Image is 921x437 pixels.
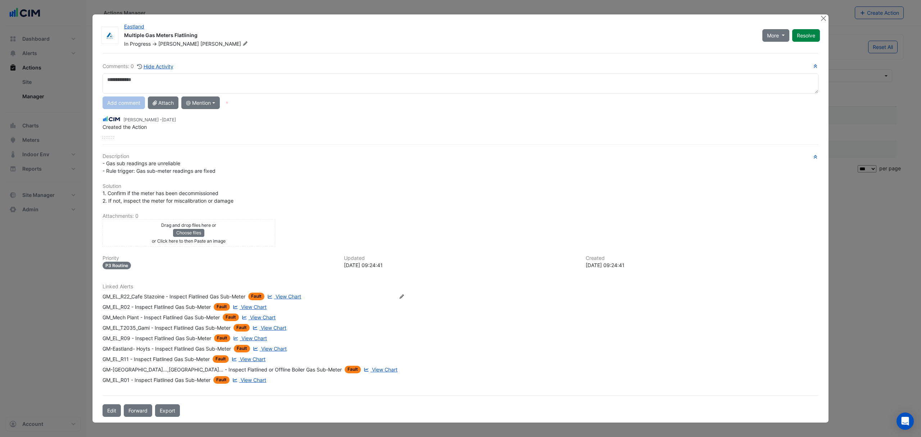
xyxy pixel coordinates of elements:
h6: Priority [103,255,335,261]
a: Export [155,404,180,417]
span: View Chart [240,356,266,362]
button: Close [820,14,827,22]
img: CIM [103,115,121,123]
a: View Chart [362,366,398,373]
a: View Chart [230,355,266,363]
div: [DATE] 09:24:41 [344,261,577,269]
span: [PERSON_NAME] [200,40,249,48]
img: Airmaster Australia [101,32,118,39]
span: 2025-08-15 09:24:41 [162,117,176,122]
a: View Chart [251,324,286,332]
a: Eastland [124,23,144,30]
h6: Linked Alerts [103,284,818,290]
span: View Chart [241,377,266,383]
button: Forward [124,404,152,417]
div: Comments: 0 [103,62,174,71]
div: Multiple Gas Meters Flatlining [124,32,754,40]
button: Hide Activity [137,62,174,71]
span: 1. Confirm if the meter has been decommissioned 2. If not, inspect the meter for miscalibration o... [103,190,233,204]
span: Fault [214,303,230,311]
button: Choose files [173,229,204,237]
div: GM_EL_R11 - Inspect Flatlined Gas Sub-Meter [103,355,210,363]
span: Fault [214,334,230,342]
div: GM_EL_R02 - Inspect Flatlined Gas Sub-Meter [103,303,211,311]
span: View Chart [241,304,267,310]
span: [PERSON_NAME] [158,41,199,47]
div: GM-[GEOGRAPHIC_DATA]...,[GEOGRAPHIC_DATA]... - Inspect Flatlined or Offline Boiler Gas Sub-Meter [103,366,342,373]
small: [PERSON_NAME] - [123,117,176,123]
h6: Created [586,255,818,261]
div: P3 Routine [103,262,131,269]
div: [DATE] 09:24:41 [586,261,818,269]
div: GM_EL_R09 - Inspect Flatlined Gas Sub-Meter [103,334,211,342]
div: GM-Eastland- Hoyts - Inspect Flatlined Gas Sub-Meter [103,345,231,352]
div: GM_EL_T2035_Gami - Inspect Flatlined Gas Sub-Meter [103,324,231,332]
span: View Chart [250,314,276,320]
span: Fault [223,314,239,321]
a: View Chart [240,314,276,321]
div: GM_Mech Plant - Inspect Flatlined Gas Sub-Meter [103,314,220,321]
h6: Solution [103,183,818,189]
span: View Chart [261,325,286,331]
span: More [767,32,779,39]
span: Fault [345,366,361,373]
span: -> [152,41,157,47]
a: View Chart [251,345,287,352]
a: View Chart [232,334,267,342]
span: Fault [213,355,229,363]
button: @ Mention [181,96,220,109]
h6: Attachments: 0 [103,213,818,219]
div: GM_EL_R22_Cafe Stazoine - Inspect Flatlined Gas Sub-Meter [103,293,245,300]
span: View Chart [261,346,287,352]
fa-icon: Edit Linked Alerts [399,294,404,299]
h6: Description [103,153,818,159]
a: View Chart [266,293,301,300]
span: - Gas sub readings are unreliable - Rule trigger: Gas sub-meter readings are fixed [103,160,215,174]
a: View Chart [231,303,267,311]
button: Edit [103,404,121,417]
small: or Click here to then Paste an image [152,238,226,244]
small: Drag and drop files here or [161,222,216,228]
span: View Chart [276,293,301,299]
button: More [762,29,789,42]
a: View Chart [231,376,266,384]
span: In Progress [124,41,151,47]
button: Resolve [792,29,820,42]
span: View Chart [241,335,267,341]
span: Fault [234,345,250,352]
button: Attach [148,96,178,109]
div: Open Intercom Messenger [897,413,914,430]
span: Fault [233,324,250,332]
div: GM_EL_R01 - Inspect Flatlined Gas Sub-Meter [103,376,210,384]
div: Tooltip anchor [224,99,230,106]
span: Fault [213,376,230,384]
h6: Updated [344,255,577,261]
span: Fault [248,293,264,300]
span: Created the Action [103,124,147,130]
span: View Chart [372,366,398,373]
